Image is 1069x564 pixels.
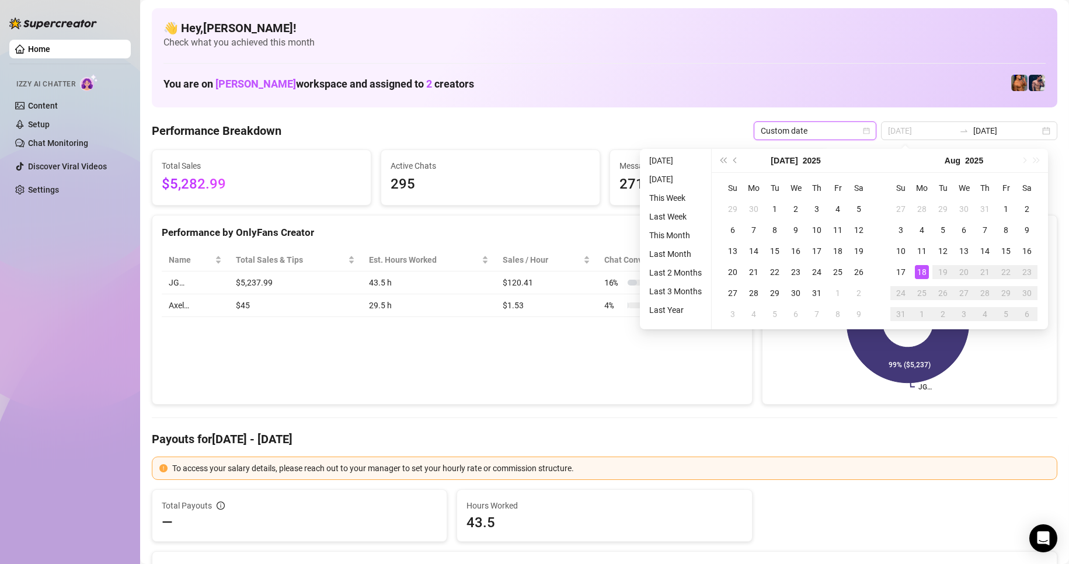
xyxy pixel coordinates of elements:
[995,304,1016,325] td: 2025-09-05
[911,262,932,283] td: 2025-08-18
[932,220,953,241] td: 2025-08-05
[163,78,474,90] h1: You are on workspace and assigned to creators
[729,149,742,172] button: Previous month (PageUp)
[852,223,866,237] div: 12
[852,244,866,258] div: 19
[890,220,911,241] td: 2025-08-03
[848,220,869,241] td: 2025-07-12
[768,223,782,237] div: 8
[978,202,992,216] div: 31
[915,307,929,321] div: 1
[785,220,806,241] td: 2025-07-09
[911,304,932,325] td: 2025-09-01
[1020,307,1034,321] div: 6
[229,271,362,294] td: $5,237.99
[1016,199,1037,220] td: 2025-08-02
[28,162,107,171] a: Discover Viral Videos
[645,154,706,168] li: [DATE]
[953,304,974,325] td: 2025-09-03
[848,283,869,304] td: 2025-08-02
[162,249,229,271] th: Name
[163,36,1046,49] span: Check what you achieved this month
[743,177,764,199] th: Mo
[789,265,803,279] div: 23
[911,241,932,262] td: 2025-08-11
[172,462,1050,475] div: To access your salary details, please reach out to your manager to set your hourly rate or commis...
[743,304,764,325] td: 2025-08-04
[597,249,743,271] th: Chat Conversion
[911,283,932,304] td: 2025-08-25
[915,286,929,300] div: 25
[953,220,974,241] td: 2025-08-06
[1011,75,1028,91] img: JG
[806,283,827,304] td: 2025-07-31
[827,304,848,325] td: 2025-08-08
[945,149,960,172] button: Choose a month
[391,173,590,196] span: 295
[978,307,992,321] div: 4
[890,177,911,199] th: Su
[806,304,827,325] td: 2025-08-07
[974,177,995,199] th: Th
[764,262,785,283] td: 2025-07-22
[768,202,782,216] div: 1
[999,307,1013,321] div: 5
[932,177,953,199] th: Tu
[236,253,346,266] span: Total Sales & Tips
[645,284,706,298] li: Last 3 Months
[894,244,908,258] div: 10
[743,283,764,304] td: 2025-07-28
[810,244,824,258] div: 17
[848,199,869,220] td: 2025-07-05
[852,286,866,300] div: 2
[28,44,50,54] a: Home
[848,304,869,325] td: 2025-08-09
[722,241,743,262] td: 2025-07-13
[785,262,806,283] td: 2025-07-23
[827,283,848,304] td: 2025-08-01
[369,253,480,266] div: Est. Hours Worked
[831,244,845,258] div: 18
[810,265,824,279] div: 24
[496,294,597,317] td: $1.53
[726,307,740,321] div: 3
[1020,244,1034,258] div: 16
[806,220,827,241] td: 2025-07-10
[496,249,597,271] th: Sales / Hour
[932,199,953,220] td: 2025-07-29
[162,499,212,512] span: Total Payouts
[936,286,950,300] div: 26
[722,220,743,241] td: 2025-07-06
[28,138,88,148] a: Chat Monitoring
[466,513,742,532] span: 43.5
[957,286,971,300] div: 27
[953,283,974,304] td: 2025-08-27
[722,262,743,283] td: 2025-07-20
[162,225,743,241] div: Performance by OnlyFans Creator
[810,223,824,237] div: 10
[764,199,785,220] td: 2025-07-01
[957,307,971,321] div: 3
[957,223,971,237] div: 6
[496,271,597,294] td: $120.41
[163,20,1046,36] h4: 👋 Hey, [PERSON_NAME] !
[785,241,806,262] td: 2025-07-16
[764,241,785,262] td: 2025-07-15
[978,223,992,237] div: 7
[16,79,75,90] span: Izzy AI Chatter
[1016,304,1037,325] td: 2025-09-06
[911,220,932,241] td: 2025-08-04
[806,199,827,220] td: 2025-07-03
[995,220,1016,241] td: 2025-08-08
[1020,265,1034,279] div: 23
[894,307,908,321] div: 31
[726,202,740,216] div: 29
[785,283,806,304] td: 2025-07-30
[806,177,827,199] th: Th
[645,303,706,317] li: Last Year
[162,159,361,172] span: Total Sales
[645,210,706,224] li: Last Week
[722,199,743,220] td: 2025-06-29
[852,307,866,321] div: 9
[936,307,950,321] div: 2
